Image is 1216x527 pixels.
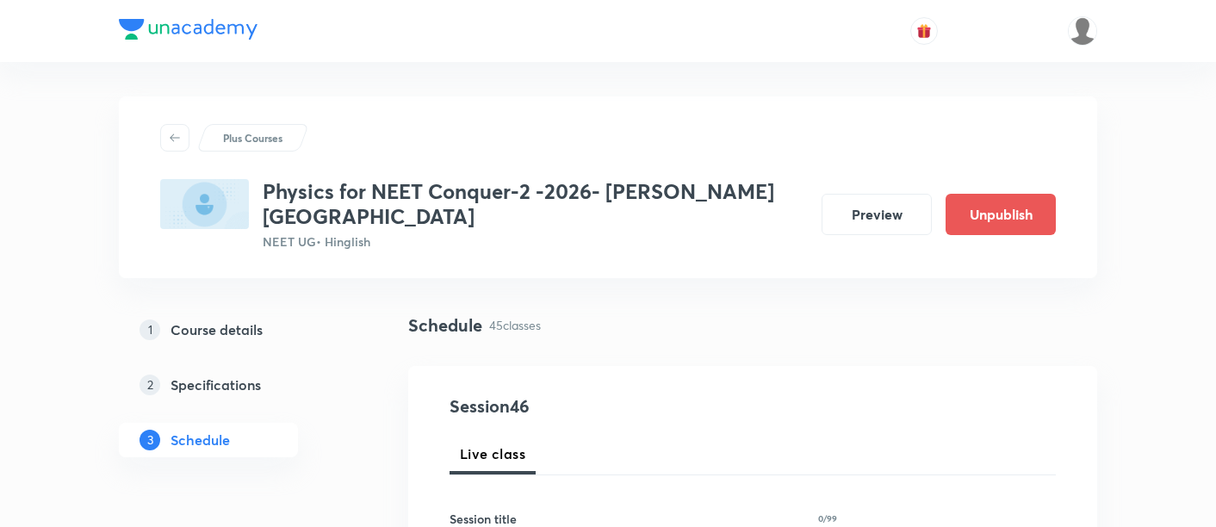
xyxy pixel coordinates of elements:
[1068,16,1097,46] img: Mustafa kamal
[171,430,230,450] h5: Schedule
[822,194,932,235] button: Preview
[140,375,160,395] p: 2
[450,394,764,419] h4: Session 46
[263,179,808,229] h3: Physics for NEET Conquer-2 -2026- [PERSON_NAME][GEOGRAPHIC_DATA]
[460,443,525,464] span: Live class
[171,375,261,395] h5: Specifications
[171,319,263,340] h5: Course details
[916,23,932,39] img: avatar
[119,368,353,402] a: 2Specifications
[119,19,257,44] a: Company Logo
[140,430,160,450] p: 3
[946,194,1056,235] button: Unpublish
[119,19,257,40] img: Company Logo
[818,514,837,523] p: 0/99
[140,319,160,340] p: 1
[910,17,938,45] button: avatar
[223,130,282,146] p: Plus Courses
[160,179,249,229] img: 20020F53-892D-4D67-B63F-30EEA37417FE_plus.png
[263,232,808,251] p: NEET UG • Hinglish
[119,313,353,347] a: 1Course details
[489,316,541,334] p: 45 classes
[408,313,482,338] h4: Schedule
